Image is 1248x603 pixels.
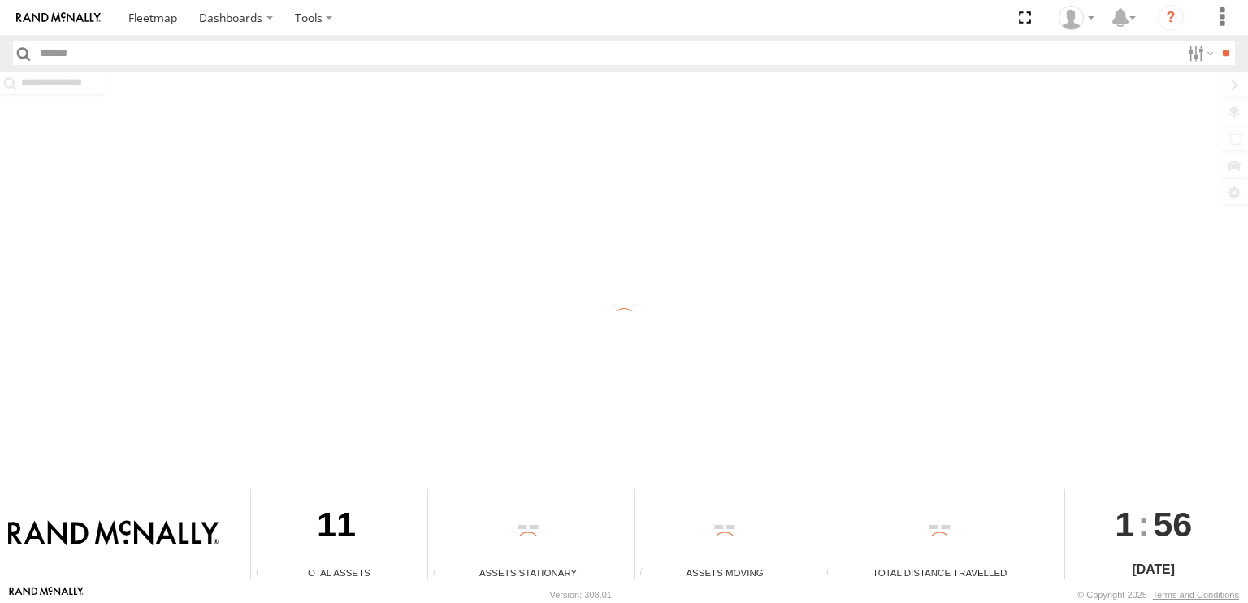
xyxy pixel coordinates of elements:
div: Total number of assets current in transit. [635,567,659,579]
div: : [1065,489,1242,559]
div: Total number of Enabled Assets [251,567,275,579]
div: Assets Stationary [428,566,628,579]
span: 1 [1115,489,1134,559]
div: Version: 308.01 [550,590,612,600]
div: Total number of assets current stationary. [428,567,453,579]
label: Search Filter Options [1181,41,1216,65]
div: [DATE] [1065,560,1242,579]
img: rand-logo.svg [16,12,101,24]
a: Terms and Conditions [1153,590,1239,600]
div: © Copyright 2025 - [1077,590,1239,600]
a: Visit our Website [9,587,84,603]
div: Total Assets [251,566,422,579]
div: Total distance travelled by all assets within specified date range and applied filters [821,567,846,579]
div: Total Distance Travelled [821,566,1059,579]
div: 11 [251,489,422,566]
span: 56 [1153,489,1192,559]
div: Valeo Dash [1053,6,1100,30]
div: Assets Moving [635,566,814,579]
i: ? [1158,5,1184,31]
img: Rand McNally [8,520,219,548]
